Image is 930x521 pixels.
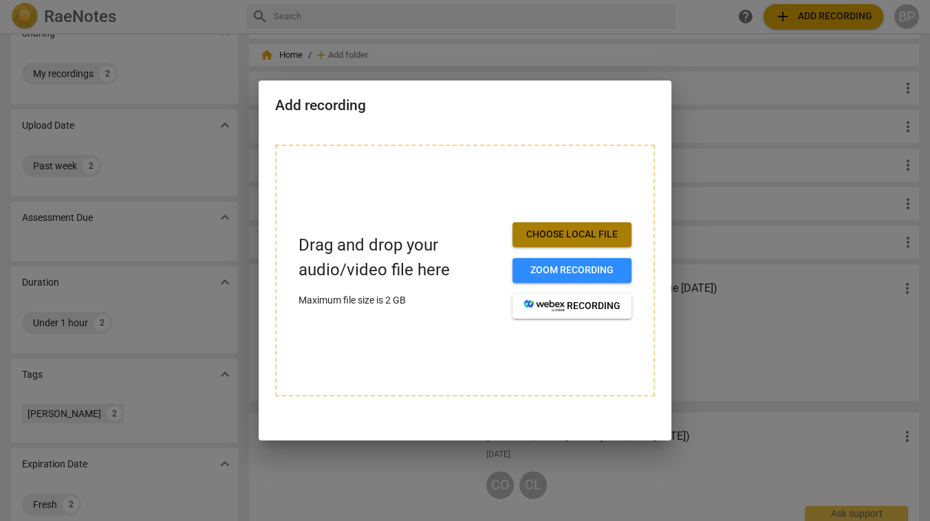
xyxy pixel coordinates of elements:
button: Choose local file [512,222,631,247]
span: Choose local file [523,228,620,242]
p: Maximum file size is 2 GB [299,293,501,308]
button: Zoom recording [512,258,631,283]
button: recording [512,294,631,319]
span: Zoom recording [523,264,620,277]
span: recording [523,299,620,313]
p: Drag and drop your audio/video file here [299,233,501,281]
h2: Add recording [275,97,655,114]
